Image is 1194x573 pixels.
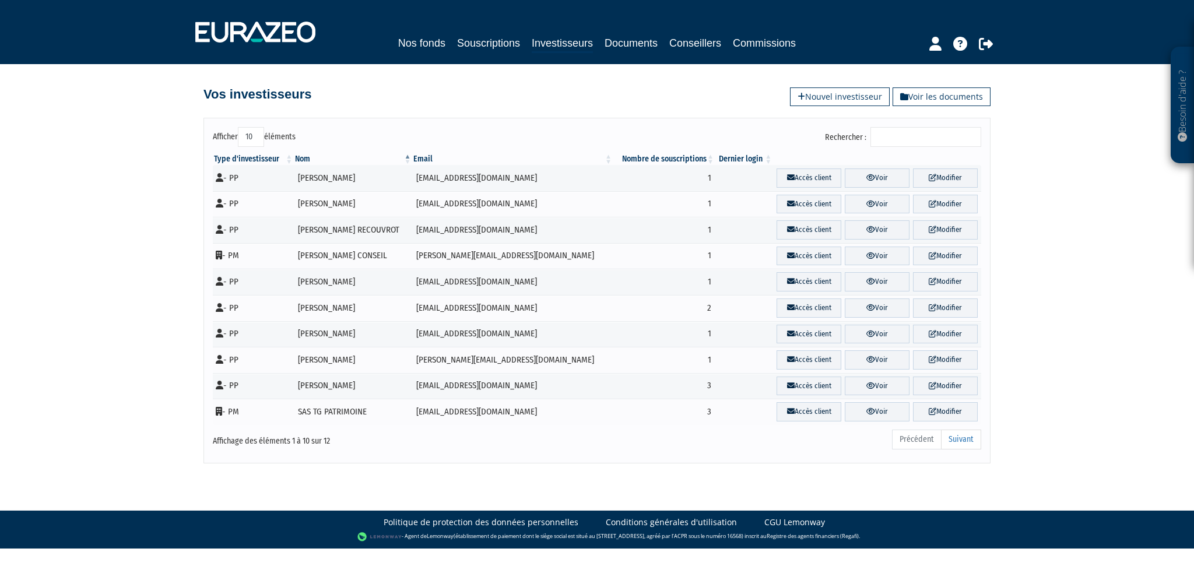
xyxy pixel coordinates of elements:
[777,298,841,318] a: Accès client
[195,22,315,43] img: 1732889491-logotype_eurazeo_blanc_rvb.png
[384,516,578,528] a: Politique de protection des données personnelles
[715,153,773,165] th: Dernier login : activer pour trier la colonne par ordre croissant
[845,247,909,266] a: Voir
[845,220,909,240] a: Voir
[294,399,412,425] td: SAS TG PATRIMOINE
[913,195,978,214] a: Modifier
[669,35,721,51] a: Conseillers
[213,165,294,191] td: - PP
[913,272,978,291] a: Modifier
[213,191,294,217] td: - PP
[294,243,412,269] td: [PERSON_NAME] CONSEIL
[294,373,412,399] td: [PERSON_NAME]
[412,295,613,321] td: [EMAIL_ADDRESS][DOMAIN_NAME]
[777,350,841,370] a: Accès client
[213,269,294,295] td: - PP
[213,243,294,269] td: - PM
[913,220,978,240] a: Modifier
[1176,53,1189,158] p: Besoin d'aide ?
[733,35,796,51] a: Commissions
[613,347,715,373] td: 1
[777,402,841,421] a: Accès client
[613,373,715,399] td: 3
[213,399,294,425] td: - PM
[213,217,294,243] td: - PP
[412,321,613,347] td: [EMAIL_ADDRESS][DOMAIN_NAME]
[613,243,715,269] td: 1
[213,321,294,347] td: - PP
[913,350,978,370] a: Modifier
[941,430,981,449] a: Suivant
[294,191,412,217] td: [PERSON_NAME]
[767,532,859,540] a: Registre des agents financiers (Regafi)
[870,127,981,147] input: Rechercher :
[294,153,412,165] th: Nom : activer pour trier la colonne par ordre d&eacute;croissant
[845,272,909,291] a: Voir
[213,428,523,447] div: Affichage des éléments 1 à 10 sur 12
[913,168,978,188] a: Modifier
[213,153,294,165] th: Type d'investisseur : activer pour trier la colonne par ordre croissant
[613,165,715,191] td: 1
[845,195,909,214] a: Voir
[777,325,841,344] a: Accès client
[777,377,841,396] a: Accès client
[913,402,978,421] a: Modifier
[213,373,294,399] td: - PP
[294,295,412,321] td: [PERSON_NAME]
[913,298,978,318] a: Modifier
[412,191,613,217] td: [EMAIL_ADDRESS][DOMAIN_NAME]
[412,373,613,399] td: [EMAIL_ADDRESS][DOMAIN_NAME]
[845,298,909,318] a: Voir
[532,35,593,53] a: Investisseurs
[398,35,445,51] a: Nos fonds
[764,516,825,528] a: CGU Lemonway
[845,402,909,421] a: Voir
[613,191,715,217] td: 1
[412,269,613,295] td: [EMAIL_ADDRESS][DOMAIN_NAME]
[238,127,264,147] select: Afficheréléments
[777,168,841,188] a: Accès client
[357,531,402,543] img: logo-lemonway.png
[845,377,909,396] a: Voir
[294,321,412,347] td: [PERSON_NAME]
[412,165,613,191] td: [EMAIL_ADDRESS][DOMAIN_NAME]
[777,195,841,214] a: Accès client
[412,243,613,269] td: [PERSON_NAME][EMAIL_ADDRESS][DOMAIN_NAME]
[294,269,412,295] td: [PERSON_NAME]
[777,247,841,266] a: Accès client
[213,295,294,321] td: - PP
[294,165,412,191] td: [PERSON_NAME]
[412,153,613,165] th: Email : activer pour trier la colonne par ordre croissant
[412,217,613,243] td: [EMAIL_ADDRESS][DOMAIN_NAME]
[613,295,715,321] td: 2
[845,350,909,370] a: Voir
[773,153,981,165] th: &nbsp;
[427,532,454,540] a: Lemonway
[412,347,613,373] td: [PERSON_NAME][EMAIL_ADDRESS][DOMAIN_NAME]
[845,168,909,188] a: Voir
[605,35,658,51] a: Documents
[294,347,412,373] td: [PERSON_NAME]
[213,347,294,373] td: - PP
[777,272,841,291] a: Accès client
[613,217,715,243] td: 1
[913,247,978,266] a: Modifier
[613,269,715,295] td: 1
[893,87,991,106] a: Voir les documents
[777,220,841,240] a: Accès client
[203,87,311,101] h4: Vos investisseurs
[913,377,978,396] a: Modifier
[825,127,981,147] label: Rechercher :
[613,153,715,165] th: Nombre de souscriptions : activer pour trier la colonne par ordre croissant
[913,325,978,344] a: Modifier
[790,87,890,106] a: Nouvel investisseur
[12,531,1182,543] div: - Agent de (établissement de paiement dont le siège social est situé au [STREET_ADDRESS], agréé p...
[613,399,715,425] td: 3
[845,325,909,344] a: Voir
[213,127,296,147] label: Afficher éléments
[606,516,737,528] a: Conditions générales d'utilisation
[412,399,613,425] td: [EMAIL_ADDRESS][DOMAIN_NAME]
[457,35,520,51] a: Souscriptions
[613,321,715,347] td: 1
[294,217,412,243] td: [PERSON_NAME] RECOUVROT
